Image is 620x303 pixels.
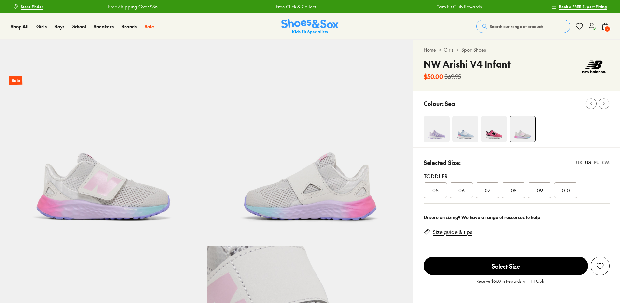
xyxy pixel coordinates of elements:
b: $50.00 [424,72,443,81]
span: 2 [604,26,611,32]
a: Boys [54,23,64,30]
s: $69.95 [444,72,461,81]
div: Toddler [424,172,610,180]
span: 09 [537,186,543,194]
a: School [72,23,86,30]
span: Book a FREE Expert Fitting [559,4,607,9]
img: Vendor logo [578,57,610,77]
p: Sale [9,76,22,85]
a: Girls [444,46,454,53]
div: UK [576,159,583,166]
div: Unsure on sizing? We have a range of resources to help [424,214,610,221]
div: US [585,159,591,166]
button: Add to wishlist [591,257,610,275]
a: Store Finder [13,1,43,12]
a: Sport Shoes [461,46,486,53]
div: EU [594,159,599,166]
a: Earn Fit Club Rewards [436,3,482,10]
p: Receive $5.00 in Rewards with Fit Club [476,278,544,290]
a: Girls [36,23,47,30]
a: Sale [145,23,154,30]
span: Store Finder [21,4,43,9]
div: CM [602,159,610,166]
p: Sea [445,99,455,108]
span: 07 [485,186,491,194]
img: 4-527572_1 [424,116,450,142]
h4: NW Arishi V4 Infant [424,57,511,71]
button: 2 [601,19,609,33]
a: Shop All [11,23,29,30]
a: Free Click & Collect [275,3,316,10]
img: 5-498933_1 [207,40,414,246]
a: Sneakers [94,23,114,30]
span: Select Size [424,257,588,275]
span: 06 [458,186,465,194]
a: Size guide & tips [433,229,472,236]
a: Free Shipping Over $85 [107,3,157,10]
a: Book a FREE Expert Fitting [551,1,607,12]
p: Selected Size: [424,158,461,167]
span: Search our range of products [490,23,543,29]
a: Brands [121,23,137,30]
img: 4-498927_1 [481,116,507,142]
img: 4-498932_1 [510,116,535,142]
button: Select Size [424,257,588,275]
img: SNS_Logo_Responsive.svg [281,19,339,34]
div: > > [424,46,610,53]
a: Home [424,46,436,53]
button: Search our range of products [476,20,570,33]
p: Colour: [424,99,444,108]
img: 4-527576_1 [452,116,478,142]
span: 08 [511,186,517,194]
a: Shoes & Sox [281,19,339,34]
span: 010 [562,186,570,194]
span: 05 [432,186,439,194]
